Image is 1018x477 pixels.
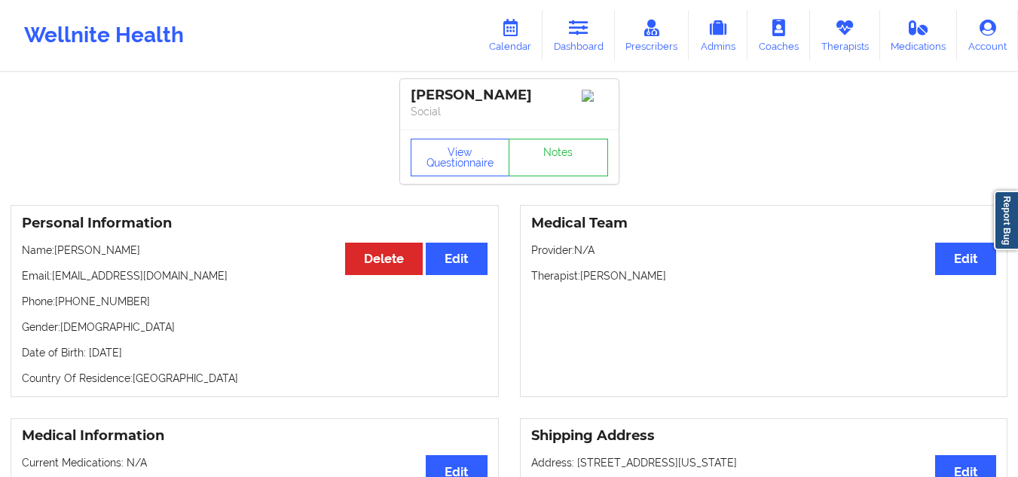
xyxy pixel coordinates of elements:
[689,11,747,60] a: Admins
[531,427,997,445] h3: Shipping Address
[22,427,488,445] h3: Medical Information
[509,139,608,176] a: Notes
[411,104,608,119] p: Social
[22,455,488,470] p: Current Medications: N/A
[615,11,689,60] a: Prescribers
[880,11,958,60] a: Medications
[543,11,615,60] a: Dashboard
[411,87,608,104] div: [PERSON_NAME]
[531,455,997,470] p: Address: [STREET_ADDRESS][US_STATE]
[411,139,510,176] button: View Questionnaire
[22,268,488,283] p: Email: [EMAIL_ADDRESS][DOMAIN_NAME]
[22,243,488,258] p: Name: [PERSON_NAME]
[22,345,488,360] p: Date of Birth: [DATE]
[957,11,1018,60] a: Account
[345,243,423,275] button: Delete
[22,371,488,386] p: Country Of Residence: [GEOGRAPHIC_DATA]
[531,268,997,283] p: Therapist: [PERSON_NAME]
[22,320,488,335] p: Gender: [DEMOGRAPHIC_DATA]
[531,243,997,258] p: Provider: N/A
[22,294,488,309] p: Phone: [PHONE_NUMBER]
[22,215,488,232] h3: Personal Information
[810,11,880,60] a: Therapists
[994,191,1018,250] a: Report Bug
[935,243,996,275] button: Edit
[582,90,608,102] img: Image%2Fplaceholer-image.png
[747,11,810,60] a: Coaches
[531,215,997,232] h3: Medical Team
[478,11,543,60] a: Calendar
[426,243,487,275] button: Edit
